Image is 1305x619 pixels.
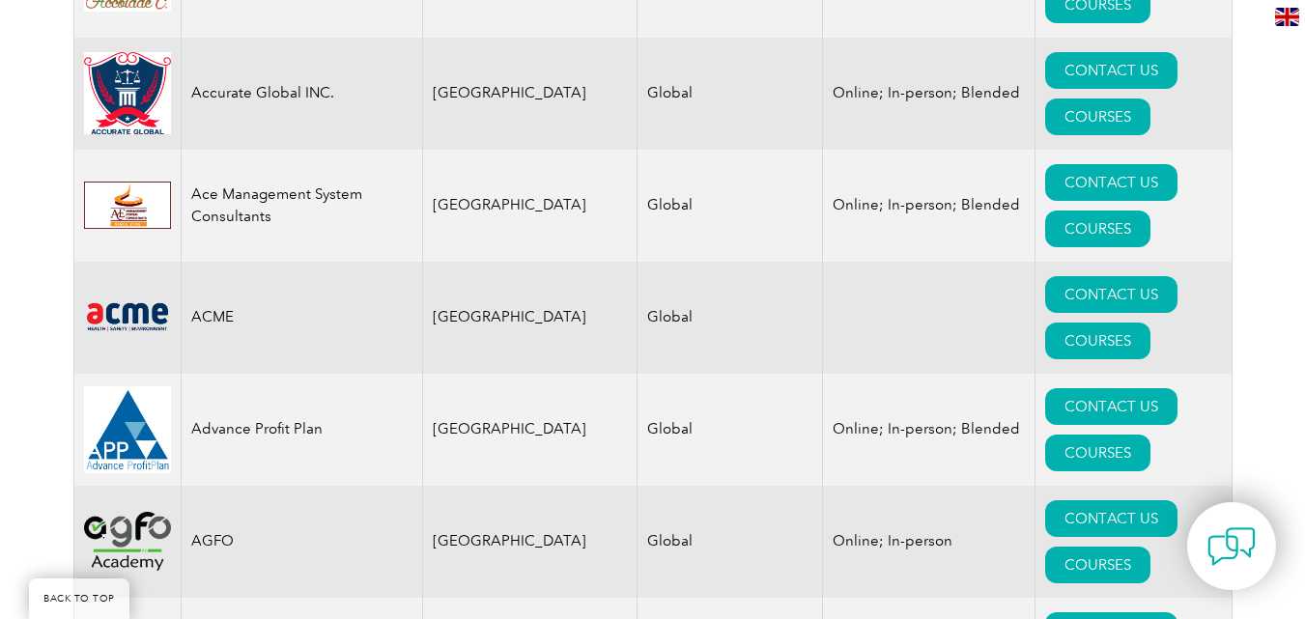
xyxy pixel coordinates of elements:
img: 2d900779-188b-ea11-a811-000d3ae11abd-logo.png [84,512,171,570]
a: CONTACT US [1045,276,1177,313]
td: Global [638,262,823,374]
a: CONTACT US [1045,164,1177,201]
img: 0f03f964-e57c-ec11-8d20-002248158ec2-logo.png [84,299,171,335]
td: [GEOGRAPHIC_DATA] [422,150,638,262]
a: BACK TO TOP [29,578,129,619]
img: contact-chat.png [1207,522,1256,571]
td: Ace Management System Consultants [181,150,422,262]
td: Online; In-person; Blended [823,150,1035,262]
a: COURSES [1045,98,1150,135]
td: [GEOGRAPHIC_DATA] [422,262,638,374]
td: Global [638,374,823,486]
td: [GEOGRAPHIC_DATA] [422,38,638,150]
img: a034a1f6-3919-f011-998a-0022489685a1-logo.png [84,52,171,135]
td: Global [638,150,823,262]
a: COURSES [1045,323,1150,359]
img: cd2924ac-d9bc-ea11-a814-000d3a79823d-logo.jpg [84,386,171,473]
a: CONTACT US [1045,52,1177,89]
td: Advance Profit Plan [181,374,422,486]
td: Online; In-person [823,486,1035,598]
td: ACME [181,262,422,374]
img: en [1275,8,1299,26]
td: AGFO [181,486,422,598]
td: Online; In-person; Blended [823,38,1035,150]
a: COURSES [1045,547,1150,583]
td: Online; In-person; Blended [823,374,1035,486]
a: COURSES [1045,435,1150,471]
td: [GEOGRAPHIC_DATA] [422,486,638,598]
td: Global [638,38,823,150]
img: 306afd3c-0a77-ee11-8179-000d3ae1ac14-logo.jpg [84,182,171,229]
a: COURSES [1045,211,1150,247]
a: CONTACT US [1045,388,1177,425]
td: Accurate Global INC. [181,38,422,150]
td: Global [638,486,823,598]
a: CONTACT US [1045,500,1177,537]
td: [GEOGRAPHIC_DATA] [422,374,638,486]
